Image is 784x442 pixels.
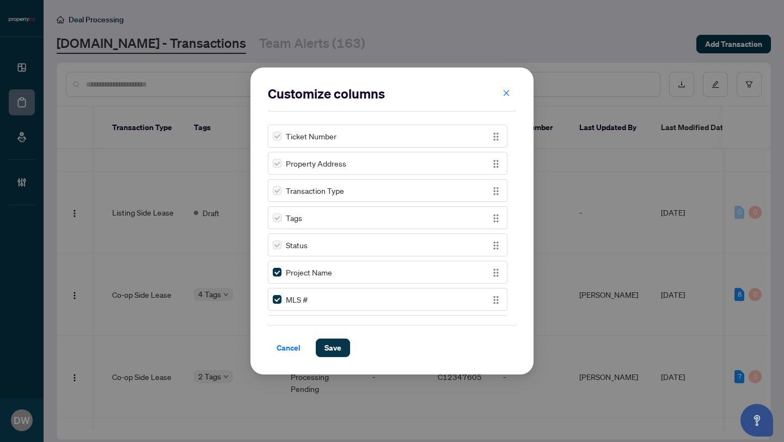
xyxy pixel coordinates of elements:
div: StatusDrag Icon [268,234,507,256]
div: Ticket NumberDrag Icon [268,125,507,148]
span: MLS # [286,293,308,305]
div: Property AddressDrag Icon [268,152,507,175]
button: Drag Icon [489,184,503,197]
button: Save [316,339,350,357]
button: Drag Icon [489,238,503,251]
button: Drag Icon [489,211,503,224]
span: Save [324,339,341,357]
div: Project NameDrag Icon [268,261,507,284]
button: Drag Icon [489,130,503,143]
span: Transaction Type [286,185,344,197]
img: Drag Icon [490,158,502,170]
div: TagsDrag Icon [268,206,507,229]
button: Drag Icon [489,266,503,279]
span: Ticket Number [286,130,336,142]
img: Drag Icon [490,294,502,306]
img: Drag Icon [490,267,502,279]
button: Open asap [740,404,773,437]
div: MLS #Drag Icon [268,288,507,311]
span: Cancel [277,339,301,357]
button: Cancel [268,339,309,357]
span: Tags [286,212,302,224]
h2: Customize columns [268,85,516,102]
button: Drag Icon [489,293,503,306]
button: Drag Icon [489,157,503,170]
img: Drag Icon [490,212,502,224]
img: Drag Icon [490,240,502,251]
span: close [503,89,510,97]
span: Property Address [286,157,346,169]
div: Transaction TypeDrag Icon [268,179,507,202]
span: Status [286,239,308,251]
img: Drag Icon [490,185,502,197]
span: Project Name [286,266,332,278]
img: Drag Icon [490,131,502,143]
div: Trade NumberDrag Icon [268,315,507,338]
